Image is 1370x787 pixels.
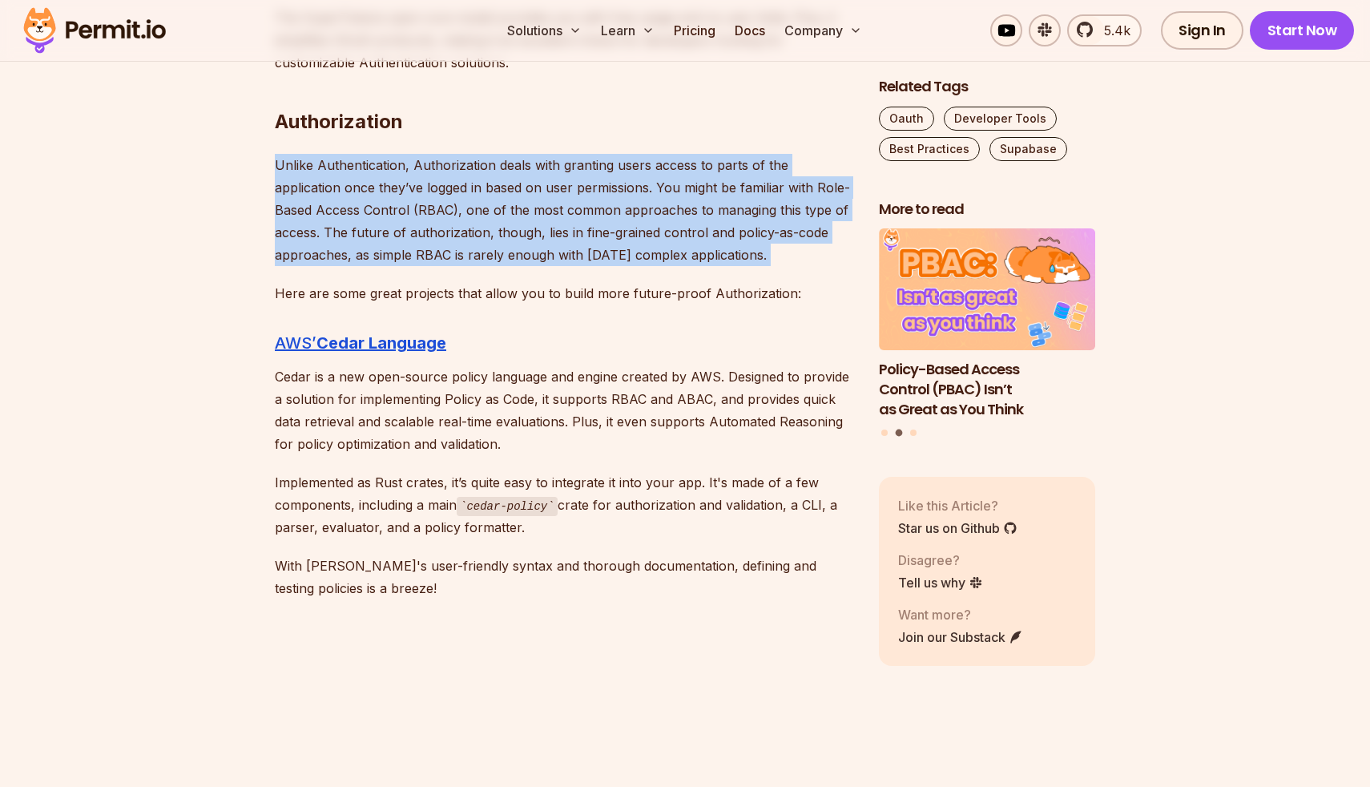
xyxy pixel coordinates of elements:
a: Best Practices [879,137,980,161]
p: Cedar is a new open-source policy language and engine created by AWS. Designed to provide a solut... [275,365,853,455]
button: Go to slide 1 [881,430,888,436]
code: cedar-policy [457,497,558,516]
span: 5.4k [1094,21,1130,40]
a: Join our Substack [898,628,1023,647]
p: Here are some great projects that allow you to build more future-proof Authorization: [275,282,853,305]
p: Implemented as Rust crates, it’s quite easy to integrate it into your app. It's made of a few com... [275,471,853,539]
p: Unlike Authentication, Authorization deals with granting users access to parts of the application... [275,154,853,266]
a: Sign In [1161,11,1243,50]
img: Policy-Based Access Control (PBAC) Isn’t as Great as You Think [879,229,1095,351]
p: Disagree? [898,551,983,570]
p: Like this Article? [898,496,1017,515]
h2: Related Tags [879,77,1095,97]
a: Supabase [989,137,1067,161]
a: Pricing [667,14,722,46]
button: Go to slide 3 [910,430,917,436]
button: Learn [594,14,661,46]
button: Solutions [501,14,588,46]
p: Want more? [898,605,1023,624]
strong: Cedar Language [316,333,446,353]
h2: More to read [879,200,1095,220]
div: Posts [879,229,1095,439]
a: Oauth [879,107,934,131]
a: AWS’Cedar Language [275,333,446,353]
a: Developer Tools [944,107,1057,131]
a: Start Now [1250,11,1355,50]
a: Star us on Github [898,519,1017,538]
p: With [PERSON_NAME]'s user-friendly syntax and thorough documentation, defining and testing polici... [275,555,853,599]
a: Tell us why [898,573,983,592]
strong: Authorization [275,110,403,133]
a: Policy-Based Access Control (PBAC) Isn’t as Great as You ThinkPolicy-Based Access Control (PBAC) ... [879,229,1095,420]
img: Permit logo [16,3,173,58]
button: Go to slide 2 [896,430,903,437]
a: Docs [728,14,772,46]
button: Company [778,14,868,46]
a: 5.4k [1067,14,1142,46]
h3: Policy-Based Access Control (PBAC) Isn’t as Great as You Think [879,360,1095,419]
li: 2 of 3 [879,229,1095,420]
